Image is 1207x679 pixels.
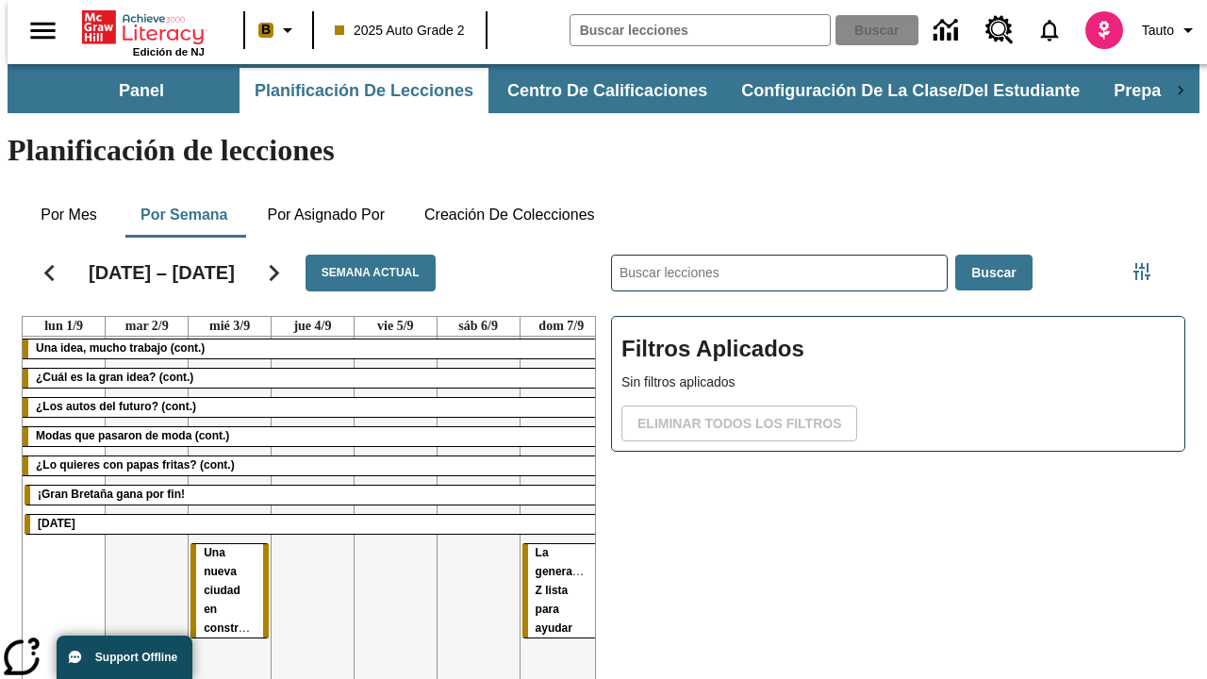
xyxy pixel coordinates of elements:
[190,544,269,638] div: Una nueva ciudad en construcción
[82,7,205,58] div: Portada
[38,517,75,530] span: Día del Trabajo
[41,317,87,336] a: 1 de septiembre de 2025
[204,546,274,635] span: Una nueva ciudad en construcción
[611,316,1185,452] div: Filtros Aplicados
[23,339,603,358] div: Una idea, mucho trabajo (cont.)
[1142,21,1174,41] span: Tauto
[535,317,587,336] a: 7 de septiembre de 2025
[726,68,1095,113] button: Configuración de la clase/del estudiante
[261,18,271,41] span: B
[1074,6,1134,55] button: Escoja un nuevo avatar
[23,369,603,388] div: ¿Cuál es la gran idea? (cont.)
[89,261,235,284] h2: [DATE] – [DATE]
[251,13,306,47] button: Boost El color de la clase es anaranjado claro. Cambiar el color de la clase.
[57,636,192,679] button: Support Offline
[252,192,400,238] button: Por asignado por
[122,317,173,336] a: 2 de septiembre de 2025
[522,544,601,638] div: La generación Z lista para ayudar
[1134,13,1207,47] button: Perfil/Configuración
[23,427,603,446] div: Modas que pasaron de moda (cont.)
[922,5,974,57] a: Centro de información
[95,651,177,664] span: Support Offline
[612,256,947,290] input: Buscar lecciones
[82,8,205,46] a: Portada
[289,317,335,336] a: 4 de septiembre de 2025
[206,317,254,336] a: 3 de septiembre de 2025
[25,486,601,505] div: ¡Gran Bretaña gana por fin!
[1123,253,1161,290] button: Menú lateral de filtros
[36,429,229,442] span: Modas que pasaron de moda (cont.)
[250,249,298,297] button: Seguir
[25,249,74,297] button: Regresar
[955,255,1032,291] button: Buscar
[8,133,1199,168] h1: Planificación de lecciones
[306,255,436,291] button: Semana actual
[22,192,116,238] button: Por mes
[8,64,1199,113] div: Subbarra de navegación
[536,546,596,635] span: La generación Z lista para ayudar
[240,68,488,113] button: Planificación de lecciones
[335,21,465,41] span: 2025 Auto Grade 2
[36,458,235,472] span: ¿Lo quieres con papas fritas? (cont.)
[1025,6,1074,55] a: Notificaciones
[38,488,185,501] span: ¡Gran Bretaña gana por fin!
[1162,68,1199,113] div: Pestañas siguientes
[373,317,418,336] a: 5 de septiembre de 2025
[455,317,502,336] a: 6 de septiembre de 2025
[621,373,1175,392] p: Sin filtros aplicados
[23,398,603,417] div: ¿Los autos del futuro? (cont.)
[36,371,193,384] span: ¿Cuál es la gran idea? (cont.)
[36,341,205,355] span: Una idea, mucho trabajo (cont.)
[45,68,1162,113] div: Subbarra de navegación
[133,46,205,58] span: Edición de NJ
[570,15,830,45] input: Buscar campo
[621,326,1175,373] h2: Filtros Aplicados
[125,192,242,238] button: Por semana
[47,68,236,113] button: Panel
[1085,11,1123,49] img: avatar image
[492,68,722,113] button: Centro de calificaciones
[23,456,603,475] div: ¿Lo quieres con papas fritas? (cont.)
[974,5,1025,56] a: Centro de recursos, Se abrirá en una pestaña nueva.
[15,3,71,58] button: Abrir el menú lateral
[36,400,196,413] span: ¿Los autos del futuro? (cont.)
[409,192,610,238] button: Creación de colecciones
[25,515,601,534] div: Día del Trabajo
